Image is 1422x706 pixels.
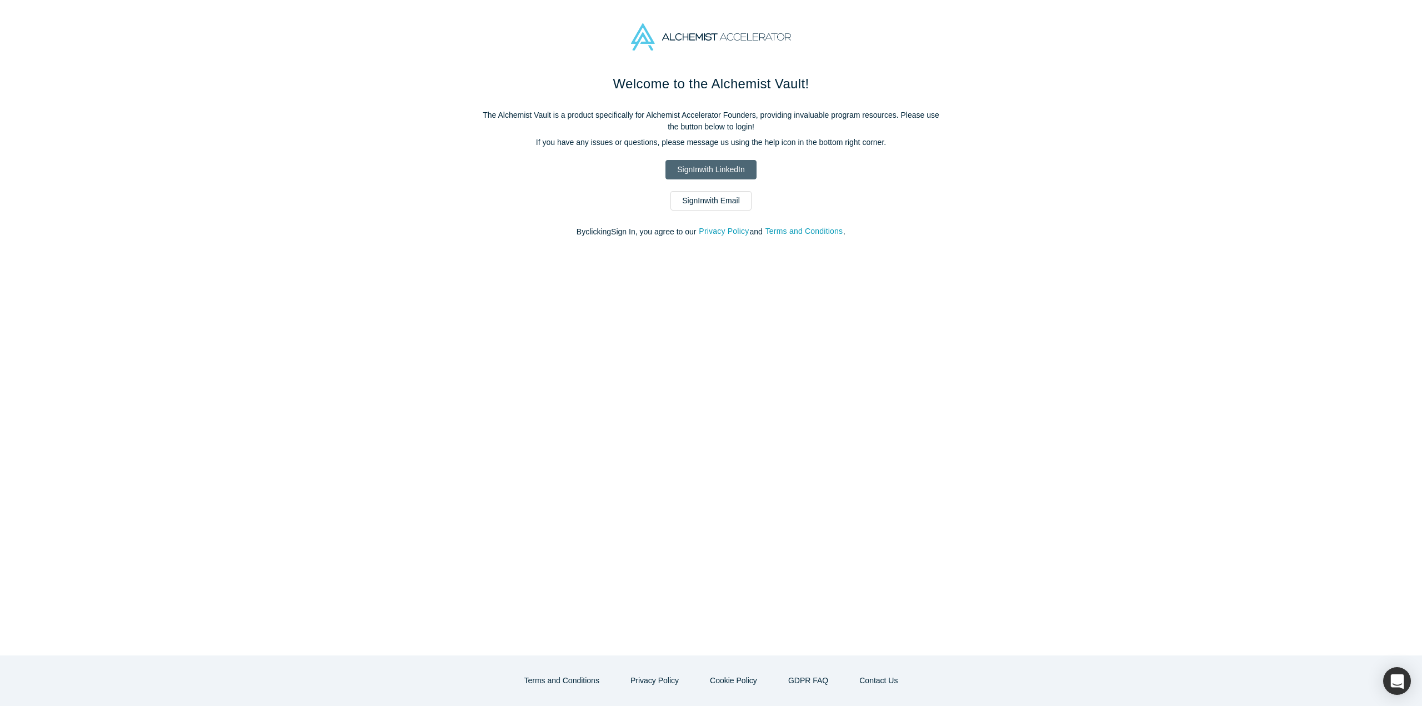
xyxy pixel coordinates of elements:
[619,671,690,690] button: Privacy Policy
[848,671,909,690] button: Contact Us
[670,191,752,211] a: SignInwith Email
[777,671,840,690] a: GDPR FAQ
[478,137,944,148] p: If you have any issues or questions, please message us using the help icon in the bottom right co...
[478,226,944,238] p: By clicking Sign In , you agree to our and .
[765,225,844,238] button: Terms and Conditions
[665,160,756,179] a: SignInwith LinkedIn
[478,74,944,94] h1: Welcome to the Alchemist Vault!
[513,671,611,690] button: Terms and Conditions
[698,225,749,238] button: Privacy Policy
[698,671,769,690] button: Cookie Policy
[478,109,944,133] p: The Alchemist Vault is a product specifically for Alchemist Accelerator Founders, providing inval...
[631,23,791,51] img: Alchemist Accelerator Logo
